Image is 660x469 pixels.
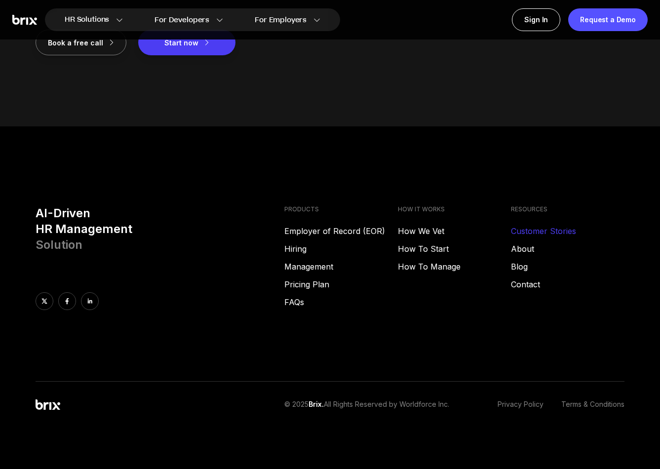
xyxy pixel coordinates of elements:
[65,12,109,28] span: HR Solutions
[284,225,398,237] a: Employer of Record (EOR)
[138,30,235,55] button: Start now
[398,243,511,255] a: How To Start
[138,38,235,47] a: Start now
[398,225,511,237] a: How We Vet
[284,399,449,410] p: © 2025 All Rights Reserved by Worldforce Inc.
[284,296,398,308] a: FAQs
[398,261,511,273] a: How To Manage
[12,15,37,25] img: Brix Logo
[36,30,126,55] button: Book a free call
[511,278,624,290] a: Contact
[512,8,560,31] a: Sign In
[511,225,624,237] a: Customer Stories
[284,261,398,273] a: Management
[155,15,209,25] span: For Developers
[36,205,276,253] h3: AI-Driven HR Management
[398,205,511,213] h4: HOW IT WORKS
[568,8,648,31] a: Request a Demo
[511,205,624,213] h4: RESOURCES
[284,278,398,290] a: Pricing Plan
[561,399,624,410] a: Terms & Conditions
[498,399,544,410] a: Privacy Policy
[255,15,307,25] span: For Employers
[36,237,82,252] span: Solution
[36,399,60,410] img: Brix Logo
[36,38,138,47] a: Book a free call
[309,400,324,408] span: Brix.
[511,243,624,255] a: About
[284,205,398,213] h4: PRODUCTS
[284,243,398,255] a: Hiring
[511,261,624,273] a: Blog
